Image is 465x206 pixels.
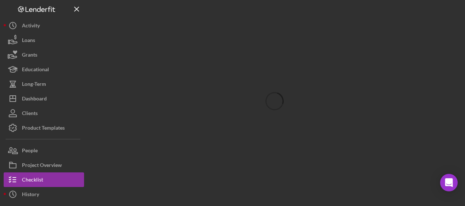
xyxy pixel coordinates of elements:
div: Activity [22,18,40,35]
div: Open Intercom Messenger [440,174,458,191]
div: Product Templates [22,121,65,137]
div: Dashboard [22,91,47,108]
div: Loans [22,33,35,49]
div: Grants [22,47,37,64]
div: Clients [22,106,38,122]
button: Dashboard [4,91,84,106]
div: Project Overview [22,158,62,174]
button: History [4,187,84,202]
div: Educational [22,62,49,79]
button: Product Templates [4,121,84,135]
button: Clients [4,106,84,121]
button: Activity [4,18,84,33]
div: People [22,143,38,160]
div: History [22,187,39,203]
button: Project Overview [4,158,84,172]
button: Grants [4,47,84,62]
button: Checklist [4,172,84,187]
div: Checklist [22,172,43,189]
button: Long-Term [4,77,84,91]
button: Loans [4,33,84,47]
button: Educational [4,62,84,77]
button: People [4,143,84,158]
div: Long-Term [22,77,46,93]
